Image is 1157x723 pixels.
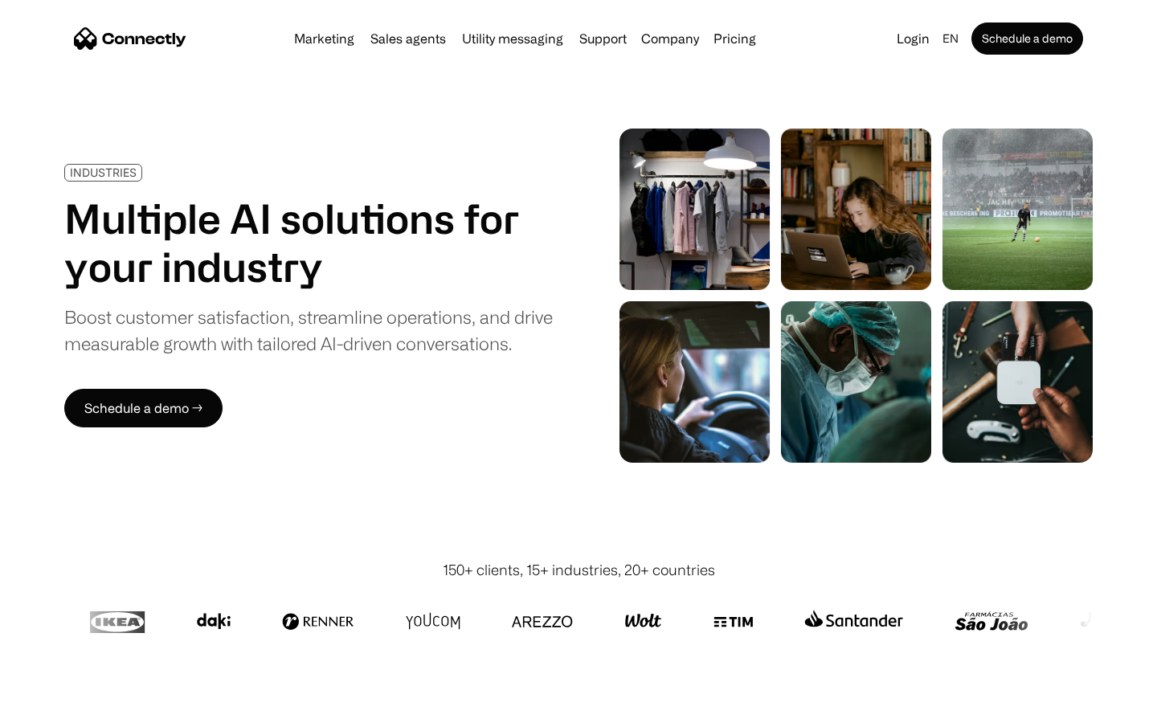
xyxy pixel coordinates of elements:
a: Pricing [707,32,762,45]
a: Support [573,32,633,45]
div: INDUSTRIES [70,166,137,178]
ul: Language list [32,695,96,717]
div: en [942,27,959,50]
a: Utility messaging [456,32,570,45]
a: Schedule a demo → [64,389,223,427]
a: Login [890,27,936,50]
a: Marketing [288,32,361,45]
a: Sales agents [364,32,452,45]
div: Company [641,27,699,50]
div: Boost customer satisfaction, streamline operations, and drive measurable growth with tailored AI-... [64,304,553,357]
div: 150+ clients, 15+ industries, 20+ countries [443,559,715,581]
h1: Multiple AI solutions for your industry [64,194,553,291]
a: Schedule a demo [971,22,1083,55]
aside: Language selected: English [16,693,96,717]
